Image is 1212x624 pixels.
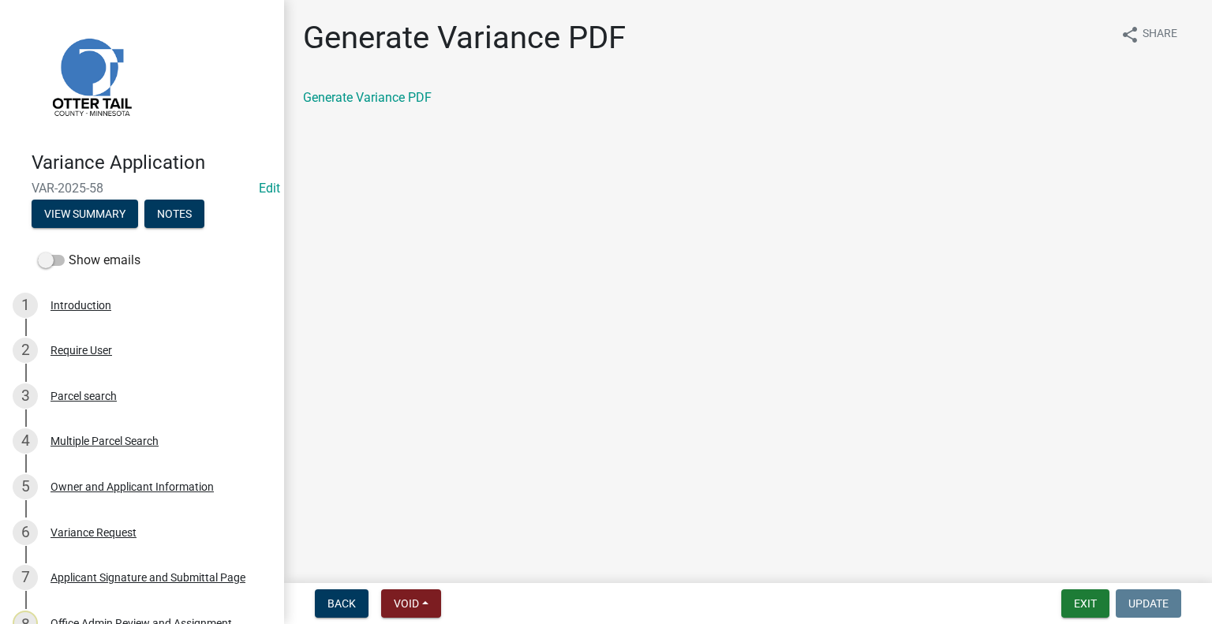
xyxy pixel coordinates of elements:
[13,428,38,454] div: 4
[32,181,252,196] span: VAR-2025-58
[13,383,38,409] div: 3
[1128,597,1169,610] span: Update
[50,300,111,311] div: Introduction
[32,200,138,228] button: View Summary
[50,527,137,538] div: Variance Request
[13,565,38,590] div: 7
[1108,19,1190,50] button: shareShare
[144,208,204,221] wm-modal-confirm: Notes
[394,597,419,610] span: Void
[50,345,112,356] div: Require User
[13,293,38,318] div: 1
[32,17,150,135] img: Otter Tail County, Minnesota
[327,597,356,610] span: Back
[1116,589,1181,618] button: Update
[315,589,368,618] button: Back
[1120,25,1139,44] i: share
[259,181,280,196] wm-modal-confirm: Edit Application Number
[13,338,38,363] div: 2
[32,151,271,174] h4: Variance Application
[50,435,159,447] div: Multiple Parcel Search
[1061,589,1109,618] button: Exit
[38,251,140,270] label: Show emails
[259,181,280,196] a: Edit
[1143,25,1177,44] span: Share
[50,481,214,492] div: Owner and Applicant Information
[144,200,204,228] button: Notes
[303,19,626,57] h1: Generate Variance PDF
[13,520,38,545] div: 6
[50,572,245,583] div: Applicant Signature and Submittal Page
[303,90,432,105] a: Generate Variance PDF
[381,589,441,618] button: Void
[50,390,117,402] div: Parcel search
[32,208,138,221] wm-modal-confirm: Summary
[13,474,38,499] div: 5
